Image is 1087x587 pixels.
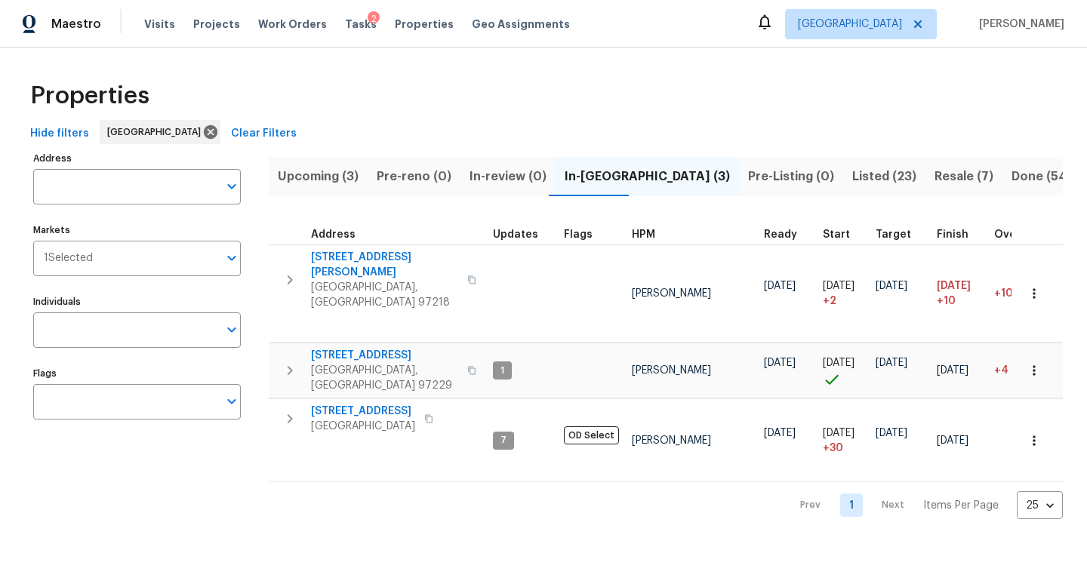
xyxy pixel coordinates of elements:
[876,229,911,240] span: Target
[107,124,207,140] span: [GEOGRAPHIC_DATA]
[564,229,593,240] span: Flags
[798,17,902,32] span: [GEOGRAPHIC_DATA]
[994,229,1033,240] span: Overall
[221,176,242,197] button: Open
[823,428,855,438] span: [DATE]
[937,229,982,240] div: Projected renovation finish date
[817,399,870,482] td: Project started 30 days late
[876,229,925,240] div: Target renovation project end date
[221,319,242,340] button: Open
[258,17,327,32] span: Work Orders
[937,281,971,291] span: [DATE]
[231,124,297,143] span: Clear Filters
[988,343,1053,398] td: 4 day(s) past target finish date
[852,166,916,187] span: Listed (23)
[823,441,843,456] span: + 30
[51,17,101,32] span: Maestro
[973,17,1064,32] span: [PERSON_NAME]
[823,358,855,368] span: [DATE]
[632,435,711,446] span: [PERSON_NAME]
[840,493,863,517] a: Goto page 1
[193,17,240,32] span: Projects
[564,426,619,444] span: OD Select
[311,229,356,240] span: Address
[876,428,907,438] span: [DATE]
[931,244,988,343] td: Scheduled to finish 10 day(s) late
[24,120,95,148] button: Hide filters
[632,288,711,299] span: [PERSON_NAME]
[937,435,968,446] span: [DATE]
[278,166,359,187] span: Upcoming (3)
[311,280,458,310] span: [GEOGRAPHIC_DATA], [GEOGRAPHIC_DATA] 97218
[144,17,175,32] span: Visits
[823,229,864,240] div: Actual renovation start date
[632,365,711,376] span: [PERSON_NAME]
[470,166,547,187] span: In-review (0)
[33,297,241,306] label: Individuals
[937,365,968,376] span: [DATE]
[311,348,458,363] span: [STREET_ADDRESS]
[823,293,836,309] span: + 2
[368,11,380,26] div: 2
[225,120,303,148] button: Clear Filters
[764,281,796,291] span: [DATE]
[44,252,93,265] span: 1 Selected
[937,229,968,240] span: Finish
[764,358,796,368] span: [DATE]
[377,166,451,187] span: Pre-reno (0)
[1012,166,1080,187] span: Done (549)
[817,343,870,398] td: Project started on time
[937,293,956,309] span: +10
[494,434,513,447] span: 7
[764,229,797,240] span: Ready
[876,281,907,291] span: [DATE]
[994,365,1008,376] span: +4
[472,17,570,32] span: Geo Assignments
[494,364,510,377] span: 1
[493,229,538,240] span: Updates
[823,281,855,291] span: [DATE]
[311,419,415,434] span: [GEOGRAPHIC_DATA]
[33,226,241,235] label: Markets
[876,358,907,368] span: [DATE]
[632,229,655,240] span: HPM
[221,247,242,269] button: Open
[345,19,377,29] span: Tasks
[764,428,796,438] span: [DATE]
[823,229,850,240] span: Start
[935,166,993,187] span: Resale (7)
[395,17,454,32] span: Properties
[311,404,415,419] span: [STREET_ADDRESS]
[30,124,89,143] span: Hide filters
[100,120,220,144] div: [GEOGRAPHIC_DATA]
[817,244,870,343] td: Project started 2 days late
[786,491,1063,519] nav: Pagination Navigation
[923,498,999,513] p: Items Per Page
[1017,486,1063,525] div: 25
[994,288,1013,299] span: +10
[988,244,1053,343] td: 10 day(s) past target finish date
[565,166,730,187] span: In-[GEOGRAPHIC_DATA] (3)
[30,88,149,103] span: Properties
[221,391,242,412] button: Open
[311,250,458,280] span: [STREET_ADDRESS][PERSON_NAME]
[994,229,1047,240] div: Days past target finish date
[748,166,834,187] span: Pre-Listing (0)
[764,229,811,240] div: Earliest renovation start date (first business day after COE or Checkout)
[33,154,241,163] label: Address
[33,369,241,378] label: Flags
[311,363,458,393] span: [GEOGRAPHIC_DATA], [GEOGRAPHIC_DATA] 97229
